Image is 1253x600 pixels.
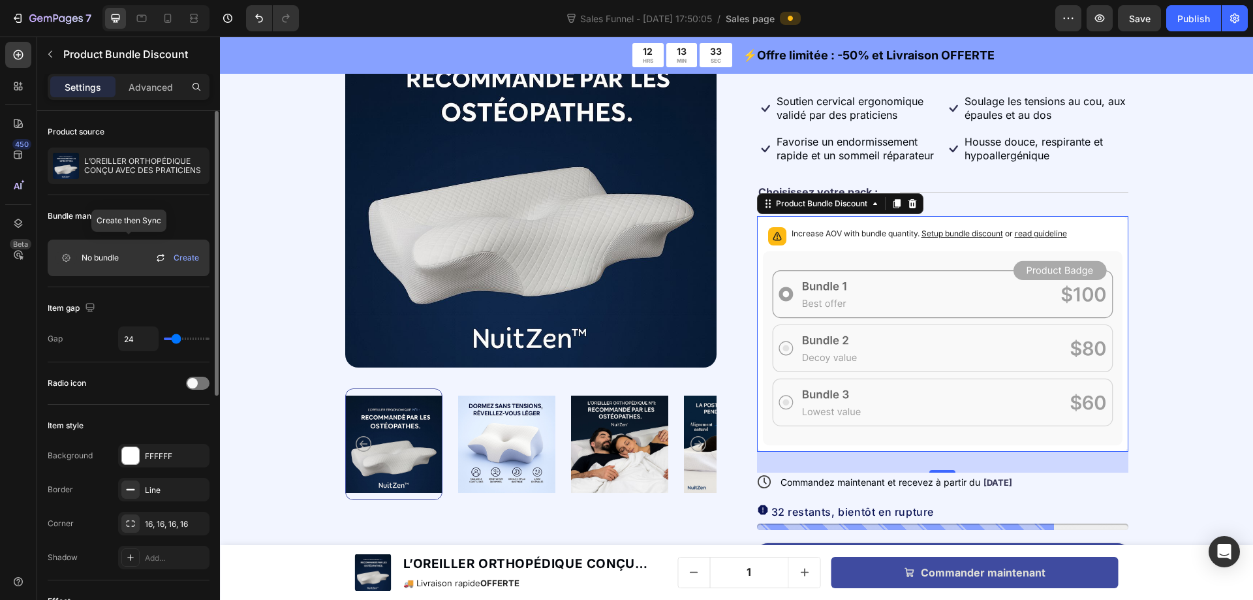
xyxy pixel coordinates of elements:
[523,10,1032,27] p: ⚡Offre limitée : -50% et Livraison OFFERTE
[174,252,199,264] span: Create
[145,552,206,564] div: Add...
[551,469,715,482] p: 32 restants, bientôt en rupture
[48,333,63,345] div: Gap
[84,157,204,175] p: L’OREILLER ORTHOPÉDIQUE CONÇU AVEC DES PRATICIENS
[464,352,561,464] img: L’OREILLER ORTHOPÉDIQUE CONÇU AVEC DES PRATICIENS - NuitZen™
[490,9,502,21] div: 33
[63,46,204,62] p: Product Bundle Discount
[119,327,158,351] input: Auto
[129,80,173,94] p: Advanced
[578,12,715,25] span: Sales Funnel - [DATE] 17:50:05
[489,521,569,551] input: quantity
[48,126,104,138] div: Product source
[569,521,600,551] button: increment
[795,192,847,202] span: read guideline
[611,520,899,552] button: Commander maintenant
[557,58,719,86] p: Soutien cervical ergonomique validé par des praticiens
[783,192,847,202] span: or
[423,9,433,21] div: 12
[717,12,720,25] span: /
[1177,12,1210,25] div: Publish
[48,518,74,529] div: Corner
[136,400,151,415] button: Carousel Back Arrow
[85,10,91,26] p: 7
[1118,5,1161,31] button: Save
[145,450,206,462] div: FFFFFF
[246,5,299,31] div: Undo/Redo
[238,352,335,464] img: L’OREILLER ORTHOPÉDIQUE CONÇU AVEC DES PRATICIENS - NuitZen™
[48,450,93,462] div: Background
[572,191,847,204] p: Increase AOV with bundle quantity.
[457,21,467,27] p: MIN
[5,5,97,31] button: 7
[1209,536,1240,567] div: Open Intercom Messenger
[538,149,658,163] p: Choisissez votre pack :
[458,521,489,551] button: decrement
[764,441,792,451] span: [DATE]
[48,377,86,389] div: Radio icon
[48,484,73,496] div: Border
[745,99,907,126] p: Housse douce, respirante et hypoallergénique
[726,12,775,25] span: Sales page
[557,99,719,126] p: Favorise un endormissement rapide et un sommeil réparateur
[145,484,206,496] div: Line
[745,58,907,86] p: Soulage les tensions au cou, aux épaules et au dos
[537,507,908,555] button: Commander maintenant
[260,541,300,552] strong: OFFERTE
[48,210,124,222] div: Bundle management
[53,153,79,179] img: product feature img
[471,400,486,415] button: Carousel Next Arrow
[423,21,433,27] p: HRS
[145,518,206,530] div: 16, 16, 16, 16
[82,252,119,264] span: No bundle
[1129,13,1151,24] span: Save
[553,161,650,173] div: Product Bundle Discount
[10,239,31,249] div: Beta
[12,139,31,150] div: 450
[220,37,1253,600] iframe: Design area
[561,440,760,451] span: Commandez maintenant et recevez à partir du
[457,9,467,21] div: 13
[490,21,502,27] p: SEC
[702,192,783,202] span: Setup bundle discount
[48,552,78,563] div: Shadow
[48,420,84,432] div: Item style
[65,80,101,94] p: Settings
[701,529,826,543] div: Commander maintenant
[48,300,98,317] div: Item gap
[1166,5,1221,31] button: Publish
